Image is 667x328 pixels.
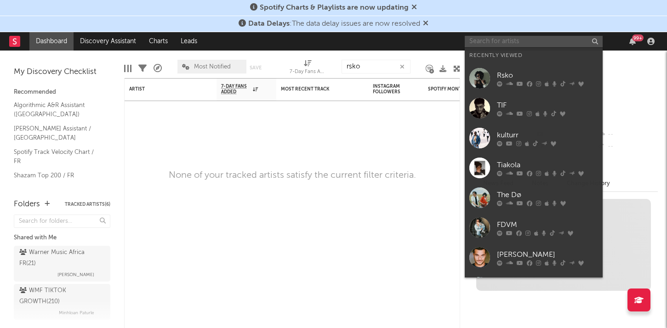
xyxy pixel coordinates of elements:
[19,285,103,307] div: WMF TIKTOK GROWTH ( 210 )
[465,36,603,47] input: Search for artists
[194,64,231,70] span: Most Notified
[497,100,598,111] div: TIF
[411,4,417,11] span: Dismiss
[14,246,110,282] a: Warner Music Africa FR(21)[PERSON_NAME]
[469,50,598,61] div: Recently Viewed
[14,124,101,142] a: [PERSON_NAME] Assistant / [GEOGRAPHIC_DATA]
[281,86,350,92] div: Most Recent Track
[14,87,110,98] div: Recommended
[629,38,636,45] button: 99+
[597,141,658,153] div: --
[14,284,110,320] a: WMF TIKTOK GROWTH(210)Minhloan Paturle
[465,272,603,302] a: [PERSON_NAME]
[465,243,603,272] a: [PERSON_NAME]
[221,84,251,95] span: 7-Day Fans Added
[14,199,40,210] div: Folders
[632,34,644,41] div: 99 +
[373,84,405,95] div: Instagram Followers
[14,147,101,166] a: Spotify Track Velocity Chart / FR
[248,20,290,28] span: Data Delays
[497,189,598,200] div: The Dø
[465,183,603,213] a: The Dø
[129,86,198,92] div: Artist
[138,55,147,82] div: Filters
[497,159,598,170] div: Tiakola
[124,55,131,82] div: Edit Columns
[597,129,658,141] div: --
[248,20,420,28] span: : The data delay issues are now resolved
[342,60,410,74] input: Search...
[14,215,110,228] input: Search for folders...
[465,153,603,183] a: Tiakola
[423,20,428,28] span: Dismiss
[497,70,598,81] div: Rsko
[59,307,94,318] span: Minhloan Paturle
[14,100,101,119] a: Algorithmic A&R Assistant ([GEOGRAPHIC_DATA])
[154,55,162,82] div: A&R Pipeline
[14,67,110,78] div: My Discovery Checklist
[174,32,204,51] a: Leads
[19,247,103,269] div: Warner Music Africa FR ( 21 )
[465,93,603,123] a: TIF
[14,170,101,181] a: Shazam Top 200 / FR
[14,232,110,243] div: Shared with Me
[29,32,74,51] a: Dashboard
[290,67,326,78] div: 7-Day Fans Added (7-Day Fans Added)
[465,213,603,243] a: FDVM
[465,123,603,153] a: kulturr
[497,130,598,141] div: kulturr
[260,4,409,11] span: Spotify Charts & Playlists are now updating
[250,65,262,70] button: Save
[57,269,94,280] span: [PERSON_NAME]
[65,202,110,207] button: Tracked Artists(6)
[290,55,326,82] div: 7-Day Fans Added (7-Day Fans Added)
[497,249,598,260] div: [PERSON_NAME]
[497,219,598,230] div: FDVM
[169,170,416,181] div: None of your tracked artists satisfy the current filter criteria.
[465,63,603,93] a: Rsko
[74,32,143,51] a: Discovery Assistant
[143,32,174,51] a: Charts
[428,86,497,92] div: Spotify Monthly Listeners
